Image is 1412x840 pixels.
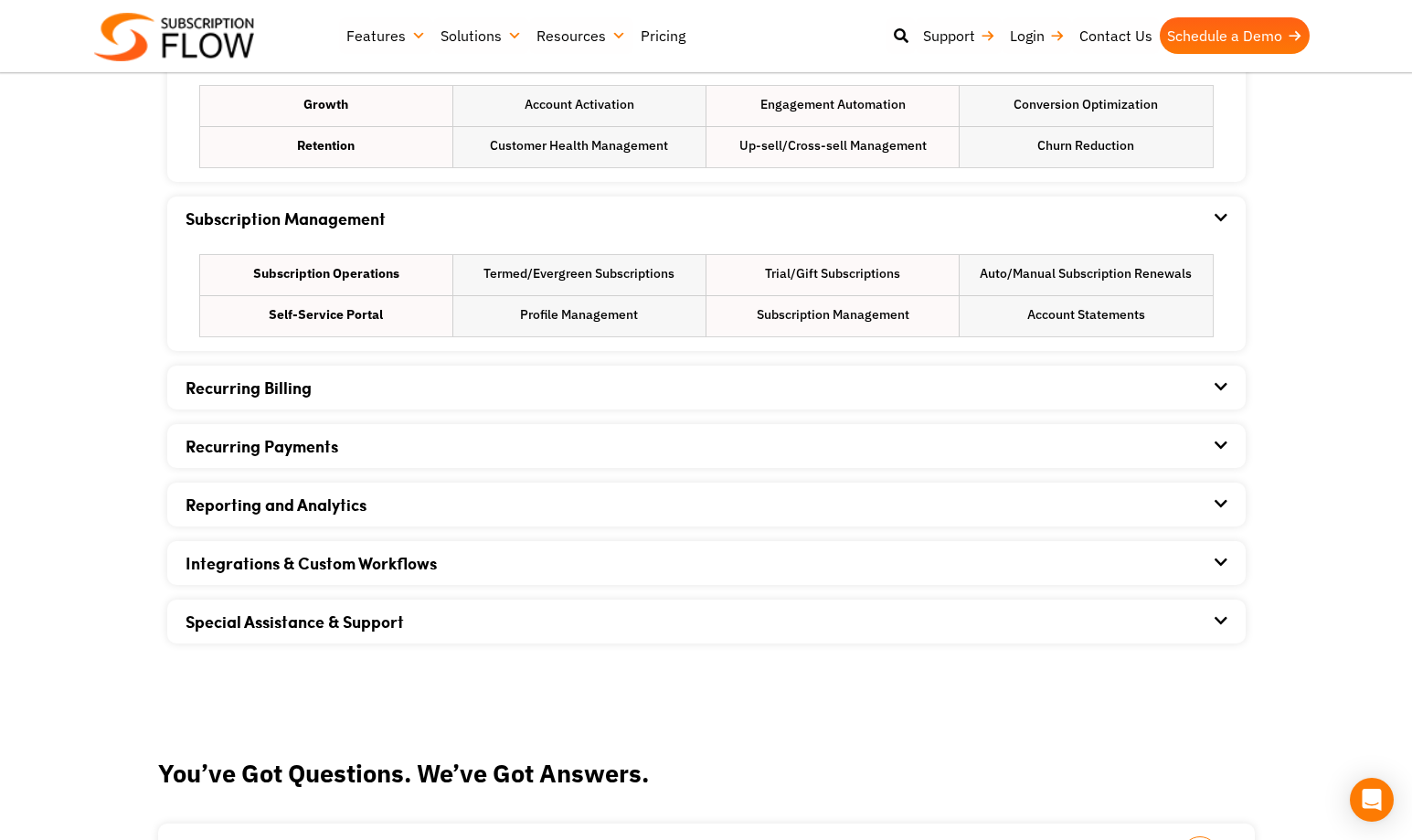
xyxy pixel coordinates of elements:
[186,541,1227,585] div: Integrations & Custom Workflows
[453,296,706,336] li: Profile Management
[633,17,693,54] a: Pricing
[433,17,529,54] a: Solutions
[453,86,706,126] li: Account Activation
[529,17,633,54] a: Resources
[186,366,1227,409] div: Recurring Billing
[1003,17,1072,54] a: Login
[186,493,366,516] a: Reporting and Analytics
[186,600,1227,643] div: Special Assistance & Support
[186,610,404,633] a: Special Assistance & Support
[453,127,706,167] li: Customer Health Management
[960,296,1212,336] li: Account Statements
[706,127,959,167] li: Up-sell/Cross-sell Management
[960,127,1212,167] li: Churn Reduction
[94,13,254,61] img: Subscriptionflow
[303,95,348,114] strong: Growth
[186,434,338,458] a: Recurring Payments
[1350,778,1394,822] div: Open Intercom Messenger
[1160,17,1310,54] a: Schedule a Demo
[297,136,355,155] strong: Retention
[186,207,386,230] a: Subscription Management
[186,551,437,575] a: Integrations & Custom Workflows
[186,483,1227,526] div: Reporting and Analytics
[1072,17,1160,54] a: Contact Us
[453,255,706,295] li: Termed/Evergreen Subscriptions
[253,264,399,283] strong: Subscription Operations
[706,296,959,336] li: Subscription Management
[186,376,312,399] a: Recurring Billing
[960,86,1212,126] li: Conversion Optimization
[186,71,1227,182] div: Growth and Retention Managment
[706,255,959,295] li: Trial/Gift Subscriptions
[960,255,1212,295] li: Auto/Manual Subscription Renewals
[186,424,1227,468] div: Recurring Payments
[186,197,1227,240] div: Subscription Management
[269,305,383,324] strong: Self-Service Portal
[706,86,959,126] li: Engagement Automation
[186,240,1227,351] div: Subscription Management
[339,17,433,54] a: Features
[158,759,1255,787] h2: You’ve Got Questions. We’ve Got Answers.
[916,17,1003,54] a: Support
